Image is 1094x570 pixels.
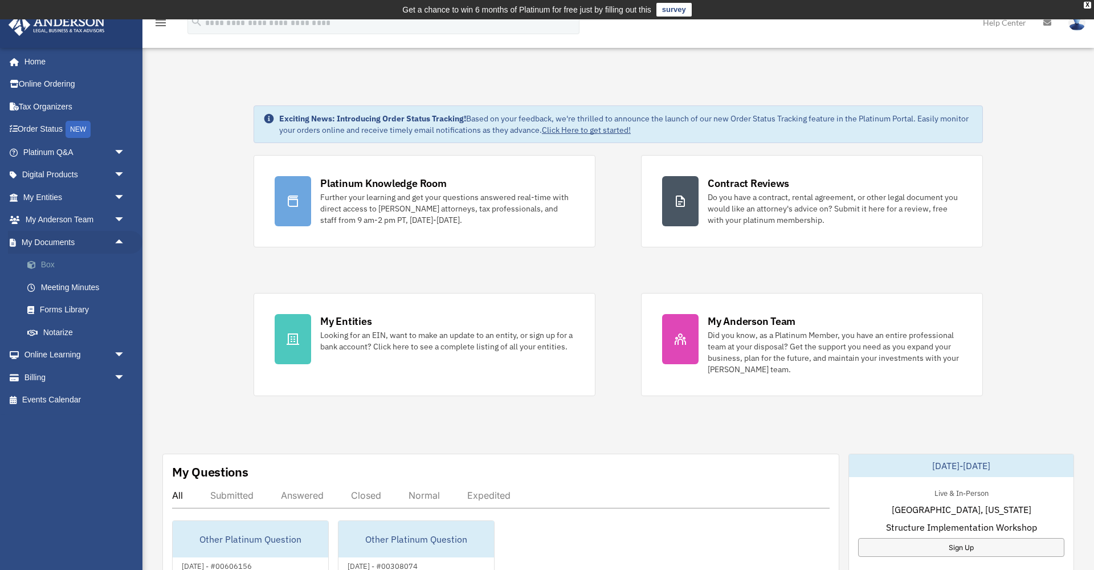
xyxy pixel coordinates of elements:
[8,118,142,141] a: Order StatusNEW
[254,155,595,247] a: Platinum Knowledge Room Further your learning and get your questions answered real-time with dire...
[5,14,108,36] img: Anderson Advisors Platinum Portal
[708,176,789,190] div: Contract Reviews
[114,231,137,254] span: arrow_drop_up
[8,141,142,164] a: Platinum Q&Aarrow_drop_down
[542,125,631,135] a: Click Here to get started!
[467,490,511,501] div: Expedited
[708,329,962,375] div: Did you know, as a Platinum Member, you have an entire professional team at your disposal? Get th...
[279,113,973,136] div: Based on your feedback, we're thrilled to announce the launch of our new Order Status Tracking fe...
[16,299,142,321] a: Forms Library
[154,20,168,30] a: menu
[8,344,142,367] a: Online Learningarrow_drop_down
[254,293,595,396] a: My Entities Looking for an EIN, want to make an update to an entity, or sign up for a bank accoun...
[66,121,91,138] div: NEW
[114,164,137,187] span: arrow_drop_down
[320,329,574,352] div: Looking for an EIN, want to make an update to an entity, or sign up for a bank account? Click her...
[925,486,998,498] div: Live & In-Person
[154,16,168,30] i: menu
[16,276,142,299] a: Meeting Minutes
[641,293,983,396] a: My Anderson Team Did you know, as a Platinum Member, you have an entire professional team at your...
[858,538,1064,557] a: Sign Up
[8,366,142,389] a: Billingarrow_drop_down
[8,95,142,118] a: Tax Organizers
[210,490,254,501] div: Submitted
[281,490,324,501] div: Answered
[8,231,142,254] a: My Documentsarrow_drop_up
[1068,14,1085,31] img: User Pic
[402,3,651,17] div: Get a chance to win 6 months of Platinum for free just by filling out this
[409,490,440,501] div: Normal
[320,314,372,328] div: My Entities
[114,344,137,367] span: arrow_drop_down
[320,176,447,190] div: Platinum Knowledge Room
[320,192,574,226] div: Further your learning and get your questions answered real-time with direct access to [PERSON_NAM...
[8,389,142,412] a: Events Calendar
[8,186,142,209] a: My Entitiesarrow_drop_down
[114,186,137,209] span: arrow_drop_down
[351,490,381,501] div: Closed
[16,321,142,344] a: Notarize
[190,15,203,28] i: search
[16,254,142,276] a: Box
[886,520,1037,534] span: Structure Implementation Workshop
[279,113,466,124] strong: Exciting News: Introducing Order Status Tracking!
[172,490,183,501] div: All
[1084,2,1091,9] div: close
[849,454,1073,477] div: [DATE]-[DATE]
[114,209,137,232] span: arrow_drop_down
[892,503,1031,516] span: [GEOGRAPHIC_DATA], [US_STATE]
[641,155,983,247] a: Contract Reviews Do you have a contract, rental agreement, or other legal document you would like...
[114,141,137,164] span: arrow_drop_down
[338,521,494,557] div: Other Platinum Question
[708,314,795,328] div: My Anderson Team
[8,209,142,231] a: My Anderson Teamarrow_drop_down
[173,521,328,557] div: Other Platinum Question
[8,50,137,73] a: Home
[656,3,692,17] a: survey
[114,366,137,389] span: arrow_drop_down
[8,164,142,186] a: Digital Productsarrow_drop_down
[172,463,248,481] div: My Questions
[708,192,962,226] div: Do you have a contract, rental agreement, or other legal document you would like an attorney's ad...
[8,73,142,96] a: Online Ordering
